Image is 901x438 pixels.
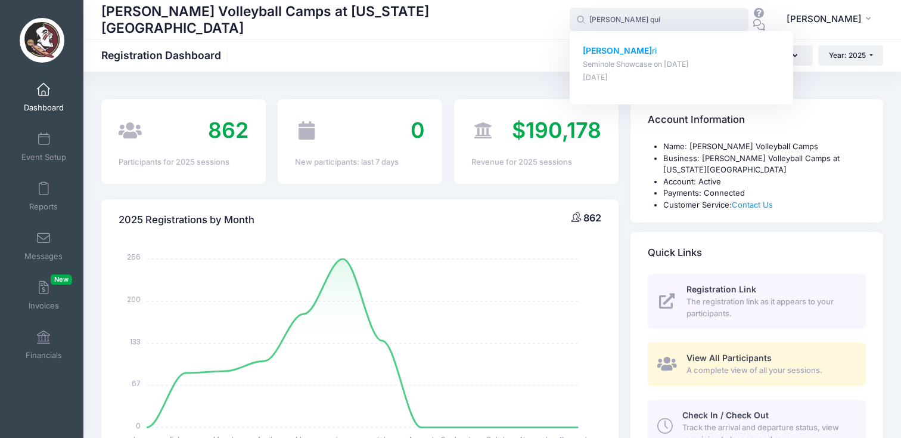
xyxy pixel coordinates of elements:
tspan: 200 [127,294,141,304]
span: 862 [208,117,248,143]
span: View All Participants [686,353,772,363]
li: Customer Service: [663,199,866,211]
span: New [51,274,72,285]
p: [DATE] [583,72,779,84]
li: Payments: Connected [663,187,866,199]
tspan: 133 [130,336,141,346]
strong: [PERSON_NAME] [583,45,652,55]
a: Financials [15,324,72,366]
span: [PERSON_NAME] [787,13,862,26]
button: Year: 2025 [818,45,883,66]
span: Invoices [29,301,59,311]
span: Year: 2025 [829,51,866,60]
tspan: 67 [132,378,141,388]
span: Reports [29,202,58,212]
span: Dashboard [24,103,64,113]
button: [PERSON_NAME] [779,6,883,33]
tspan: 0 [136,420,141,430]
h4: Account Information [648,103,745,137]
a: View All Participants A complete view of all your sessions. [648,343,866,386]
span: Financials [26,350,62,360]
div: New participants: last 7 days [295,156,425,168]
img: Chris Poole Volleyball Camps at Florida State [20,18,64,63]
a: Messages [15,225,72,267]
tspan: 266 [127,252,141,262]
li: Name: [PERSON_NAME] Volleyball Camps [663,141,866,153]
h1: Registration Dashboard [101,49,231,61]
span: Event Setup [21,152,66,162]
a: Contact Us [732,200,773,209]
li: Business: [PERSON_NAME] Volleyball Camps at [US_STATE][GEOGRAPHIC_DATA] [663,153,866,176]
span: The registration link as it appears to your participants. [686,296,852,319]
a: Event Setup [15,126,72,168]
span: $190,178 [512,117,601,143]
div: Participants for 2025 sessions [119,156,248,168]
input: Search by First Name, Last Name, or Email... [570,8,748,32]
h1: [PERSON_NAME] Volleyball Camps at [US_STATE][GEOGRAPHIC_DATA] [101,1,570,38]
div: Revenue for 2025 sessions [471,156,601,168]
h4: 2025 Registrations by Month [119,203,254,237]
span: Registration Link [686,284,756,294]
span: Check In / Check Out [682,410,769,420]
a: Dashboard [15,76,72,118]
p: ri [583,45,779,57]
p: Seminole Showcase on [DATE] [583,59,779,70]
li: Account: Active [663,176,866,188]
span: Messages [24,251,63,261]
a: Reports [15,175,72,217]
span: 0 [411,117,425,143]
span: 862 [583,212,601,224]
a: Registration Link The registration link as it appears to your participants. [648,274,866,329]
a: InvoicesNew [15,274,72,316]
h4: Quick Links [648,236,702,270]
span: A complete view of all your sessions. [686,365,852,377]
